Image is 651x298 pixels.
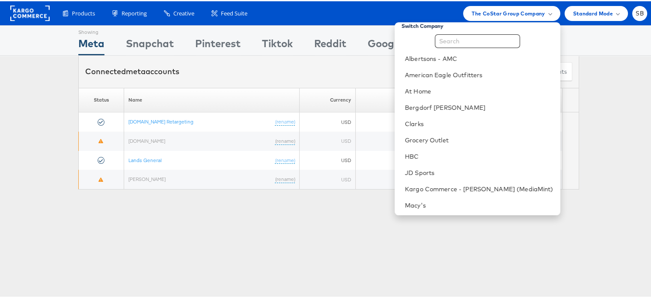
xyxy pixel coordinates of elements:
[472,8,545,17] span: The CoStar Group Company
[435,33,520,47] input: Search
[126,65,146,75] span: meta
[300,111,356,130] td: USD
[78,24,104,35] div: Showing
[300,169,356,188] td: USD
[262,35,293,54] div: Tiktok
[78,35,104,54] div: Meta
[300,150,356,169] td: USD
[636,9,644,15] span: SB
[405,167,553,176] a: JD Sports
[275,156,295,163] a: (rename)
[405,200,553,208] a: Macy's
[128,136,165,143] a: [DOMAIN_NAME]
[128,175,166,181] a: [PERSON_NAME]
[355,150,453,169] td: 361709263954924
[405,69,553,78] a: American Eagle Outfitters
[128,156,162,162] a: Lands General
[405,118,553,127] a: Clarks
[300,130,356,150] td: USD
[275,117,295,124] a: (rename)
[300,87,356,111] th: Currency
[85,65,179,76] div: Connected accounts
[405,184,553,192] a: Kargo Commerce - [PERSON_NAME] (MediaMint)
[573,8,613,17] span: Standard Mode
[173,8,194,16] span: Creative
[405,102,553,111] a: Bergdorf [PERSON_NAME]
[128,117,193,123] a: [DOMAIN_NAME] Retargeting
[405,53,553,62] a: Albertsons - AMC
[405,86,553,94] a: At Home
[79,87,124,111] th: Status
[368,35,402,54] div: Google
[401,18,560,28] div: Switch Company
[355,169,453,188] td: 344502996785698
[275,136,295,144] a: (rename)
[221,8,247,16] span: Feed Suite
[355,87,453,111] th: ID
[195,35,241,54] div: Pinterest
[405,135,553,143] a: Grocery Outlet
[405,151,553,160] a: HBC
[126,35,174,54] div: Snapchat
[355,111,453,130] td: 10154279280445977
[314,35,346,54] div: Reddit
[122,8,147,16] span: Reporting
[355,130,453,150] td: 620101399253392
[124,87,300,111] th: Name
[275,175,295,182] a: (rename)
[72,8,95,16] span: Products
